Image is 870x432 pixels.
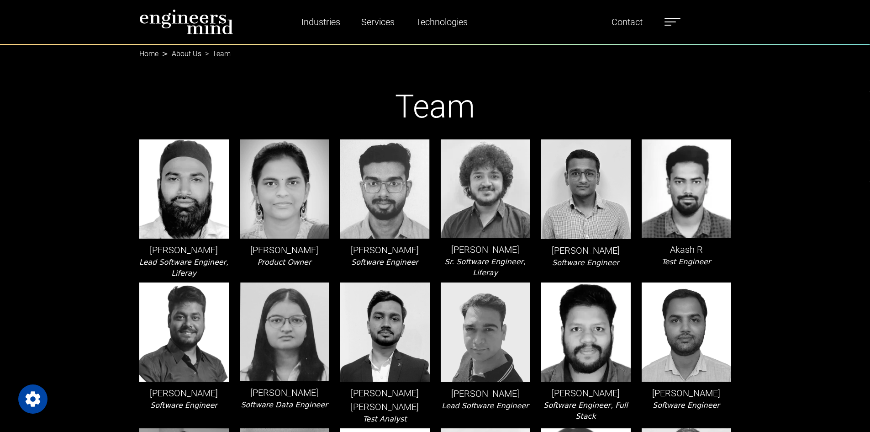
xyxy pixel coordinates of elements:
a: Technologies [412,11,471,32]
i: Software Engineer [552,258,619,267]
a: Home [139,49,158,58]
i: Lead Software Engineer, Liferay [139,258,228,277]
img: leader-img [139,283,229,382]
li: Team [201,48,231,59]
i: Test Analyst [363,415,406,423]
img: logo [139,9,233,35]
img: leader-img [541,283,631,382]
p: [PERSON_NAME] [441,387,530,400]
p: [PERSON_NAME] [541,244,631,257]
i: Software Engineer [351,258,418,267]
a: Contact [608,11,646,32]
i: Product Owner [257,258,311,267]
img: leader-img [642,139,731,239]
img: leader-img [541,139,631,239]
a: Services [358,11,398,32]
img: leader-img [240,283,329,381]
p: [PERSON_NAME] [340,243,430,257]
p: [PERSON_NAME] [PERSON_NAME] [340,386,430,414]
a: Industries [298,11,344,32]
i: Test Engineer [662,257,711,266]
i: Software Engineer [150,401,217,410]
p: [PERSON_NAME] [240,386,329,400]
img: leader-img [441,139,530,238]
p: [PERSON_NAME] [139,386,229,400]
nav: breadcrumb [139,44,731,55]
p: [PERSON_NAME] [642,386,731,400]
a: About Us [172,49,201,58]
i: Software Engineer, Full Stack [543,401,627,421]
i: Software Data Engineer [241,400,327,409]
img: leader-img [139,139,229,239]
p: Akash R [642,243,731,256]
p: [PERSON_NAME] [139,243,229,257]
img: leader-img [340,283,430,382]
p: [PERSON_NAME] [541,386,631,400]
p: [PERSON_NAME] [441,243,530,256]
i: Software Engineer [653,401,720,410]
h1: Team [139,87,731,126]
i: Lead Software Engineer [442,401,528,410]
img: leader-img [340,139,430,239]
p: [PERSON_NAME] [240,243,329,257]
i: Sr. Software Engineer, Liferay [445,257,526,277]
img: leader-img [441,283,530,382]
img: leader-img [642,283,731,382]
img: leader-img [240,139,329,239]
